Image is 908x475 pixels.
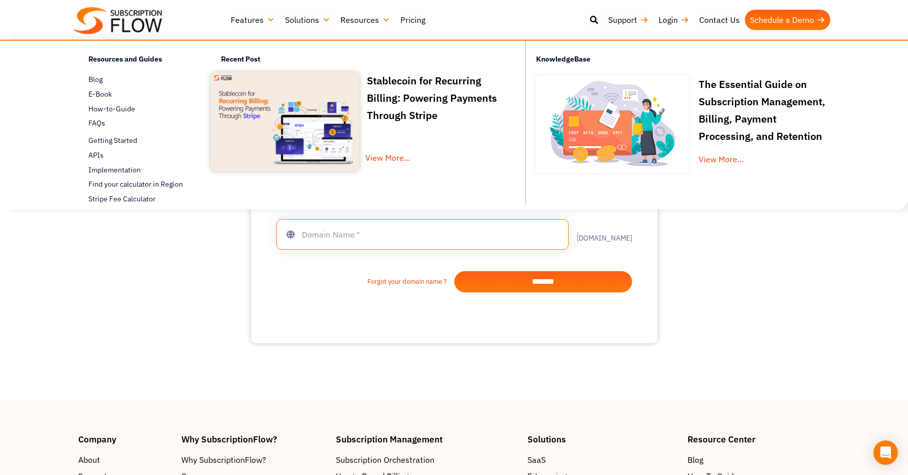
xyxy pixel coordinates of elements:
img: Stablecoin for Recurring Billing [211,72,359,171]
h4: Resources and Guides [88,53,186,68]
a: Support [603,10,653,30]
div: Open Intercom Messenger [873,440,898,465]
a: Login [653,10,694,30]
span: Subscription Orchestration [336,454,434,466]
span: How-to-Guide [88,104,135,114]
a: Implementation [88,164,186,176]
h4: Recent Post [221,53,518,68]
a: Features [226,10,280,30]
span: APIs [88,150,104,161]
a: APIs [88,149,186,161]
span: Why SubscriptionFlow? [181,454,266,466]
a: How-to-Guide [88,103,186,115]
span: About [78,454,100,466]
span: SaaS [527,454,546,466]
a: View More... [365,151,508,180]
a: Solutions [280,10,335,30]
span: Blog [88,74,103,85]
label: .[DOMAIN_NAME] [569,227,632,242]
a: Stripe Fee Calculator [88,193,186,205]
a: Why SubscriptionFlow? [181,454,326,466]
a: About [78,454,172,466]
span: Implementation [88,165,141,175]
h4: Resource Center [687,435,830,443]
a: SaaS [527,454,677,466]
a: View More… [699,154,744,164]
span: Blog [687,454,703,466]
a: FAQs [88,117,186,130]
a: Find your calculator in Region [88,179,186,191]
a: Forgot your domain name ? [276,277,454,287]
a: E-Book [88,88,186,100]
span: FAQs [88,118,105,129]
img: Subscriptionflow [73,7,162,34]
h4: Solutions [527,435,677,443]
a: Blog [88,73,186,85]
span: Getting Started [88,135,137,146]
a: Getting Started [88,134,186,146]
a: Resources [335,10,395,30]
a: Contact Us [694,10,745,30]
a: Blog [687,454,830,466]
h4: Subscription Management [336,435,518,443]
h4: KnowledgeBase [536,48,848,71]
a: Schedule a Demo [745,10,830,30]
span: E-Book [88,89,112,100]
h4: Company [78,435,172,443]
a: Subscription Orchestration [336,454,518,466]
h4: Why SubscriptionFlow? [181,435,326,443]
p: The Essential Guide on Subscription Management, Billing, Payment Processing, and Retention [699,76,833,145]
img: Online-recurring-Billing-software [531,71,693,177]
a: Pricing [395,10,430,30]
a: Stablecoin for Recurring Billing: Powering Payments Through Stripe [367,74,497,125]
